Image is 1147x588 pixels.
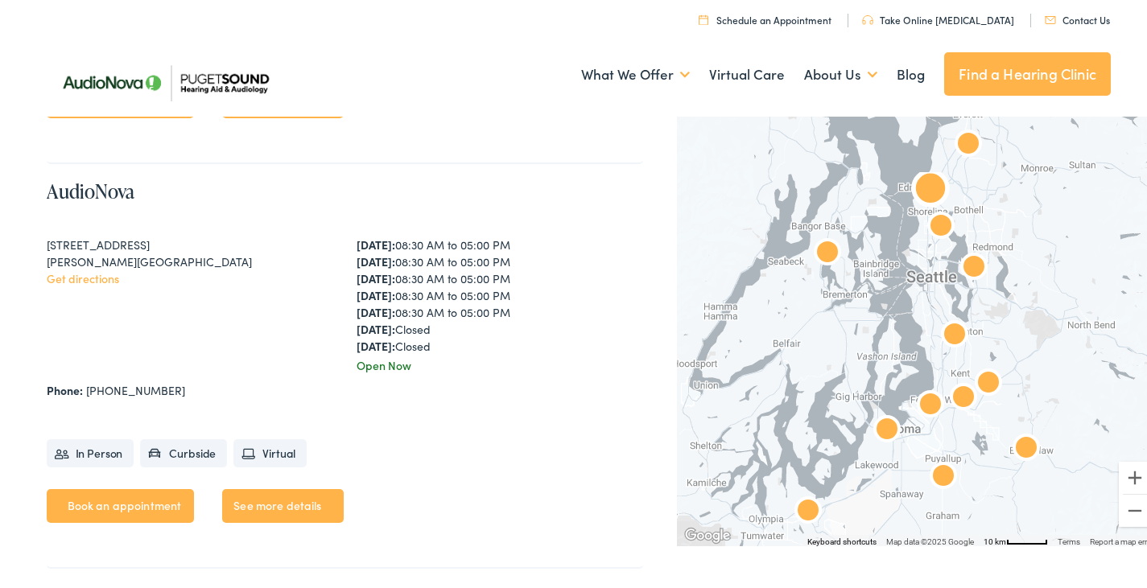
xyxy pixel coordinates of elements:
[357,267,395,283] strong: [DATE]:
[47,233,333,250] div: [STREET_ADDRESS]
[804,42,877,101] a: About Us
[886,534,974,543] span: Map data ©2025 Google
[47,436,134,464] li: In Person
[47,379,83,395] strong: Phone:
[911,384,950,422] div: AudioNova
[47,267,119,283] a: Get directions
[681,522,734,543] img: Google
[47,486,195,520] a: Book an appointment
[699,11,708,22] img: utility icon
[357,354,643,371] div: Open Now
[357,284,395,300] strong: [DATE]:
[357,250,395,266] strong: [DATE]:
[808,232,847,270] div: AudioNova
[944,376,983,415] div: AudioNova
[984,534,1006,543] span: 10 km
[969,362,1008,401] div: AudioNova
[233,436,307,464] li: Virtual
[581,42,690,101] a: What We Offer
[1058,534,1080,543] a: Terms (opens in new tab)
[47,175,134,201] a: AudioNova
[357,335,395,351] strong: [DATE]:
[357,233,643,352] div: 08:30 AM to 05:00 PM 08:30 AM to 05:00 PM 08:30 AM to 05:00 PM 08:30 AM to 05:00 PM 08:30 AM to 0...
[1007,427,1046,466] div: AudioNova
[979,532,1053,543] button: Map Scale: 10 km per 48 pixels
[862,10,1014,23] a: Take Online [MEDICAL_DATA]
[944,49,1111,93] a: Find a Hearing Clinic
[47,250,333,267] div: [PERSON_NAME][GEOGRAPHIC_DATA]
[897,42,925,101] a: Blog
[1045,10,1110,23] a: Contact Us
[699,10,831,23] a: Schedule an Appointment
[922,205,960,244] div: AudioNova
[949,123,988,162] div: Puget Sound Hearing Aid &#038; Audiology by AudioNova
[1045,13,1056,21] img: utility icon
[862,12,873,22] img: utility icon
[357,233,395,249] strong: [DATE]:
[357,301,395,317] strong: [DATE]:
[807,533,877,545] button: Keyboard shortcuts
[955,246,993,285] div: AudioNova
[86,379,185,395] a: [PHONE_NUMBER]
[935,314,974,352] div: AudioNova
[140,436,227,464] li: Curbside
[222,486,343,520] a: See more details
[681,522,734,543] a: Open this area in Google Maps (opens a new window)
[911,169,950,208] div: AudioNova
[868,409,906,447] div: AudioNova
[357,318,395,334] strong: [DATE]:
[924,455,963,494] div: AudioNova
[709,42,785,101] a: Virtual Care
[789,490,827,528] div: AudioNova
